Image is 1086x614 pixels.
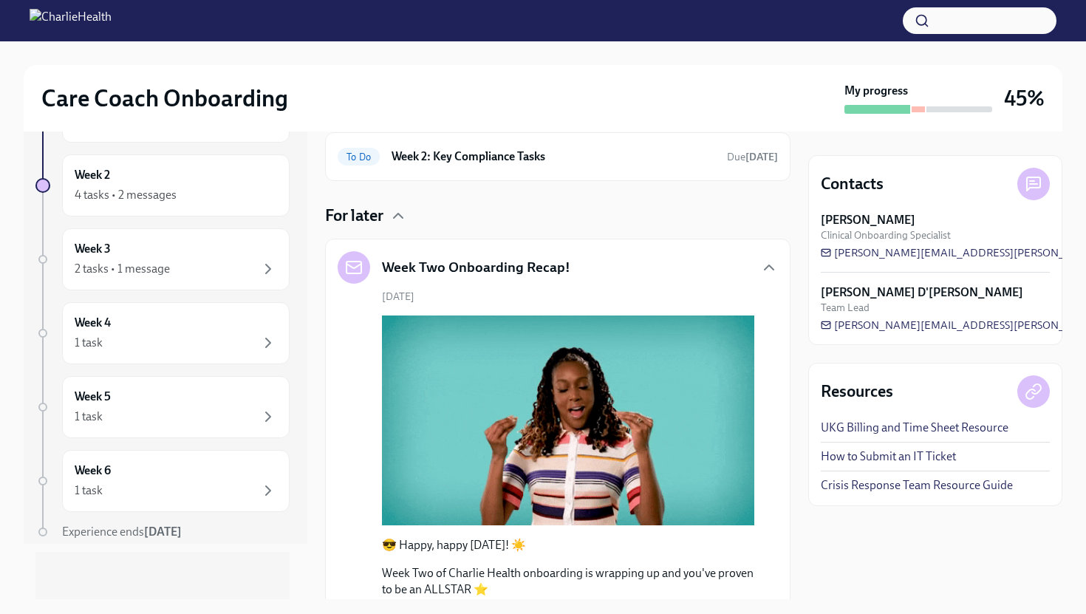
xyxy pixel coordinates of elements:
a: Week 32 tasks • 1 message [35,228,290,290]
h6: Week 4 [75,315,111,331]
h3: 45% [1004,85,1045,112]
span: To Do [338,151,380,163]
h6: Week 2 [75,167,110,183]
a: Week 51 task [35,376,290,438]
span: Due [727,151,778,163]
a: To DoWeek 2: Key Compliance TasksDue[DATE] [338,145,778,168]
div: 4 tasks • 2 messages [75,187,177,203]
strong: [DATE] [745,151,778,163]
h6: Week 3 [75,241,111,257]
a: How to Submit an IT Ticket [821,448,956,465]
img: CharlieHealth [30,9,112,33]
p: 😎 Happy, happy [DATE]! ☀️ [382,537,754,553]
a: Crisis Response Team Resource Guide [821,477,1013,494]
h5: Week Two Onboarding Recap! [382,258,570,277]
h4: For later [325,205,383,227]
a: Week 24 tasks • 2 messages [35,154,290,216]
h6: Week 5 [75,389,111,405]
h6: Week 2: Key Compliance Tasks [392,149,715,165]
h4: Resources [821,381,893,403]
span: Clinical Onboarding Specialist [821,228,951,242]
div: 1 task [75,335,103,351]
div: 2 tasks • 1 message [75,261,170,277]
a: Week 61 task [35,450,290,512]
span: October 6th, 2025 10:00 [727,150,778,164]
span: [DATE] [382,290,414,304]
strong: My progress [844,83,908,99]
h2: Care Coach Onboarding [41,83,288,113]
div: For later [325,205,790,227]
strong: [DATE] [144,525,182,539]
h6: Week 6 [75,463,111,479]
span: Experience ends [62,525,182,539]
h4: Contacts [821,173,884,195]
strong: [PERSON_NAME] D'[PERSON_NAME] [821,284,1023,301]
a: Week 41 task [35,302,290,364]
button: Zoom image [382,315,754,525]
span: Team Lead [821,301,870,315]
p: Week Two of Charlie Health onboarding is wrapping up and you've proven to be an ALLSTAR ⭐ [382,565,754,598]
div: 1 task [75,482,103,499]
a: UKG Billing and Time Sheet Resource [821,420,1008,436]
strong: [PERSON_NAME] [821,212,915,228]
div: 1 task [75,409,103,425]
